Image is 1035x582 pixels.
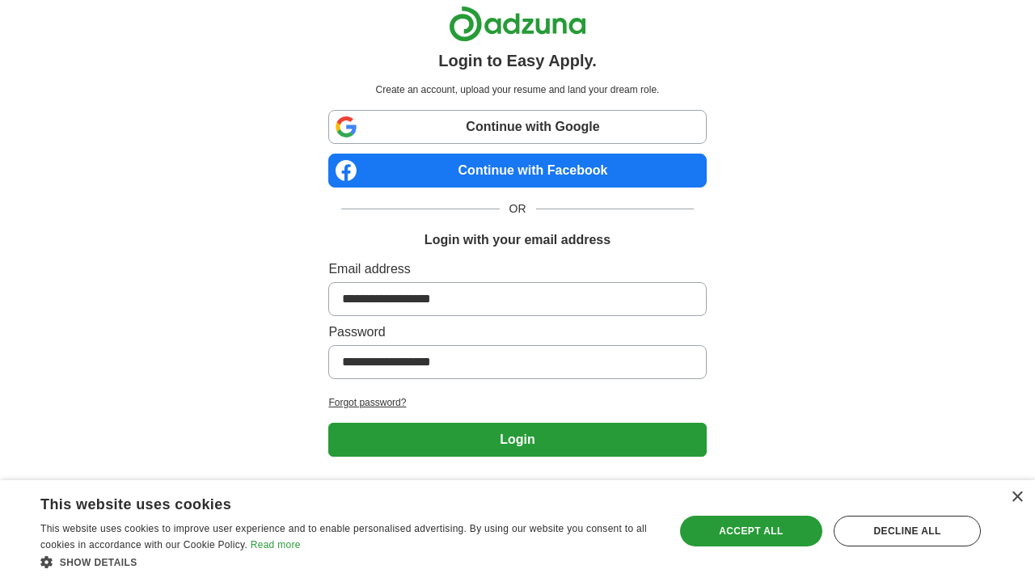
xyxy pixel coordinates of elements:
[449,6,586,42] img: Adzuna logo
[1011,491,1023,504] div: Close
[328,154,706,188] a: Continue with Facebook
[834,516,981,546] div: Decline all
[425,230,610,250] h1: Login with your email address
[328,395,706,410] a: Forgot password?
[680,516,822,546] div: Accept all
[328,259,706,279] label: Email address
[251,539,301,550] a: Read more, opens a new window
[438,48,597,73] h1: Login to Easy Apply.
[328,110,706,144] a: Continue with Google
[40,490,615,514] div: This website uses cookies
[500,200,536,217] span: OR
[328,323,706,342] label: Password
[332,82,703,97] p: Create an account, upload your resume and land your dream role.
[40,523,647,550] span: This website uses cookies to improve user experience and to enable personalised advertising. By u...
[40,554,656,570] div: Show details
[60,557,137,568] span: Show details
[328,423,706,457] button: Login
